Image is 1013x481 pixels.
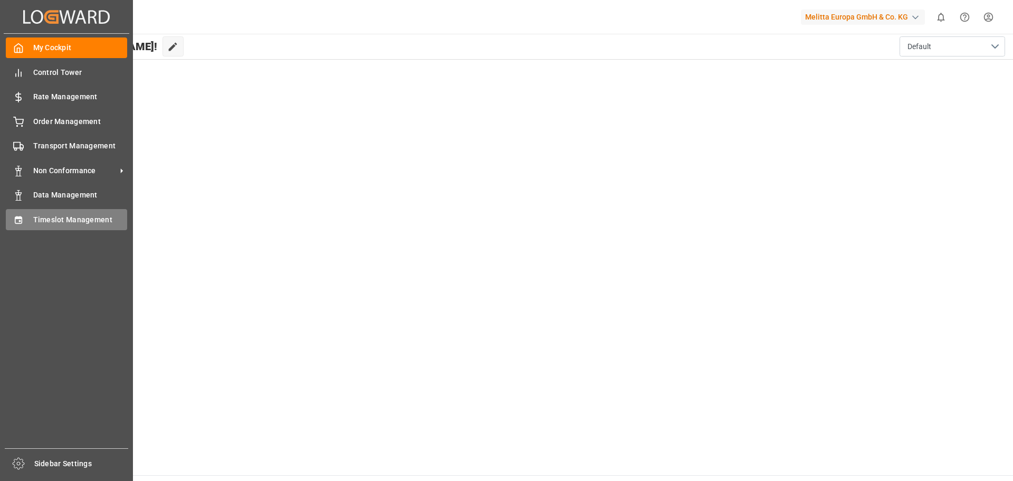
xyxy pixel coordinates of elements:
[33,67,128,78] span: Control Tower
[6,136,127,156] a: Transport Management
[6,37,127,58] a: My Cockpit
[6,87,127,107] a: Rate Management
[33,190,128,201] span: Data Management
[34,458,129,469] span: Sidebar Settings
[33,42,128,53] span: My Cockpit
[6,209,127,230] a: Timeslot Management
[6,111,127,131] a: Order Management
[33,91,128,102] span: Rate Management
[33,165,117,176] span: Non Conformance
[801,7,929,27] button: Melitta Europa GmbH & Co. KG
[33,214,128,225] span: Timeslot Management
[953,5,977,29] button: Help Center
[44,36,157,56] span: Hello [PERSON_NAME]!
[907,41,931,52] span: Default
[900,36,1005,56] button: open menu
[929,5,953,29] button: show 0 new notifications
[33,116,128,127] span: Order Management
[33,140,128,152] span: Transport Management
[801,10,925,25] div: Melitta Europa GmbH & Co. KG
[6,185,127,205] a: Data Management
